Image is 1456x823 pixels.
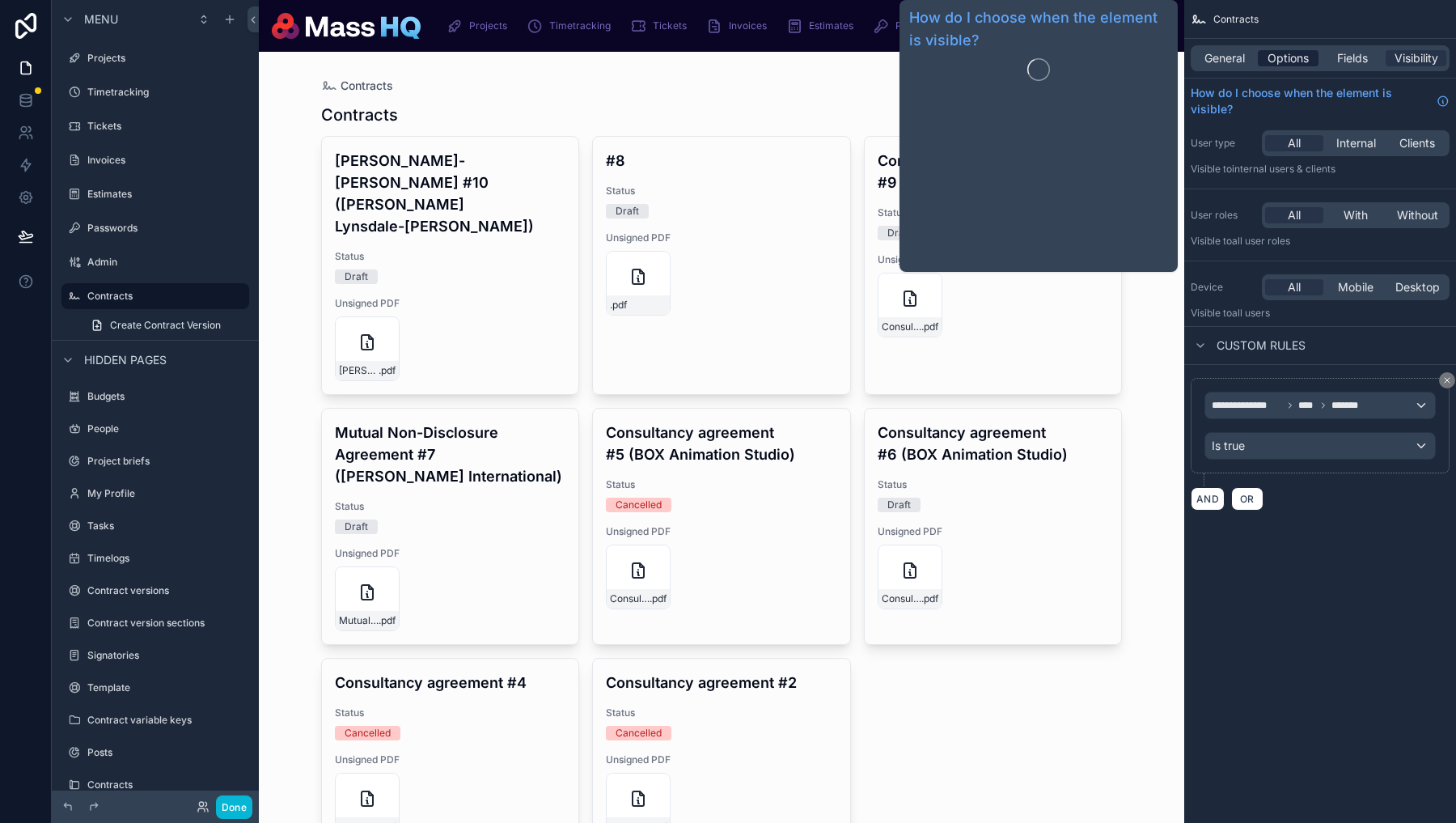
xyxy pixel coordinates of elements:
[909,6,1168,52] a: How do I choose when the element is visible?
[61,675,249,701] a: Template
[895,19,946,32] span: Passwords
[625,11,698,40] a: Tickets
[272,13,421,39] img: App logo
[1237,493,1258,505] span: OR
[61,481,249,507] a: My Profile
[81,312,249,338] a: Create Contract Version
[653,19,687,32] span: Tickets
[809,19,853,32] span: Estimates
[1395,279,1440,295] span: Desktop
[1338,279,1373,295] span: Mobile
[1232,163,1335,175] span: Internal users & clients
[87,455,246,468] label: Project briefs
[1288,207,1301,223] span: All
[1395,50,1438,66] span: Visibility
[61,772,249,798] a: Contracts
[84,352,167,368] span: Hidden pages
[87,552,246,565] label: Timelogs
[1217,337,1306,354] span: Custom rules
[87,520,246,532] label: Tasks
[110,319,221,332] span: Create Contract Version
[87,188,246,201] label: Estimates
[1191,163,1450,176] p: Visible to
[87,422,246,435] label: People
[549,19,611,32] span: Timetracking
[87,390,246,403] label: Budgets
[61,215,249,241] a: Passwords
[61,448,249,474] a: Project briefs
[1204,432,1436,460] button: Is true
[701,11,778,40] a: Invoices
[61,740,249,766] a: Posts
[1191,235,1450,248] p: Visible to
[1191,85,1450,117] a: How do I choose when the element is visible?
[1336,135,1376,151] span: Internal
[1268,50,1309,66] span: Options
[61,384,249,409] a: Budgets
[1399,135,1435,151] span: Clients
[87,256,246,269] label: Admin
[61,643,249,668] a: Signatories
[87,681,246,694] label: Template
[469,19,507,32] span: Projects
[1232,235,1290,247] span: All user roles
[1191,137,1255,150] label: User type
[87,487,246,500] label: My Profile
[1212,438,1245,454] span: Is true
[61,181,249,207] a: Estimates
[1204,50,1245,66] span: General
[87,222,246,235] label: Passwords
[87,584,246,597] label: Contract versions
[61,416,249,442] a: People
[442,11,518,40] a: Projects
[868,11,957,40] a: Passwords
[729,19,767,32] span: Invoices
[1231,487,1263,511] button: OR
[61,707,249,733] a: Contract variable keys
[522,11,622,40] a: Timetracking
[61,610,249,636] a: Contract version sections
[87,649,246,662] label: Signatories
[87,746,246,759] label: Posts
[61,545,249,571] a: Timelogs
[1191,85,1430,117] span: How do I choose when the element is visible?
[434,8,1120,44] div: scrollable content
[1288,279,1301,295] span: All
[1191,281,1255,294] label: Device
[1191,209,1255,222] label: User roles
[909,87,1168,265] iframe: Guide
[61,283,249,309] a: Contracts
[1232,307,1270,319] span: all users
[1344,207,1368,223] span: With
[61,249,249,275] a: Admin
[1288,135,1301,151] span: All
[87,778,246,791] label: Contracts
[87,714,246,727] label: Contract variable keys
[781,11,865,40] a: Estimates
[216,795,252,819] button: Done
[1397,207,1438,223] span: Without
[87,617,246,630] label: Contract version sections
[1191,487,1225,511] button: AND
[1337,50,1368,66] span: Fields
[61,513,249,539] a: Tasks
[1213,13,1259,26] span: Contracts
[61,578,249,604] a: Contract versions
[1191,307,1450,320] p: Visible to
[87,290,239,303] label: Contracts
